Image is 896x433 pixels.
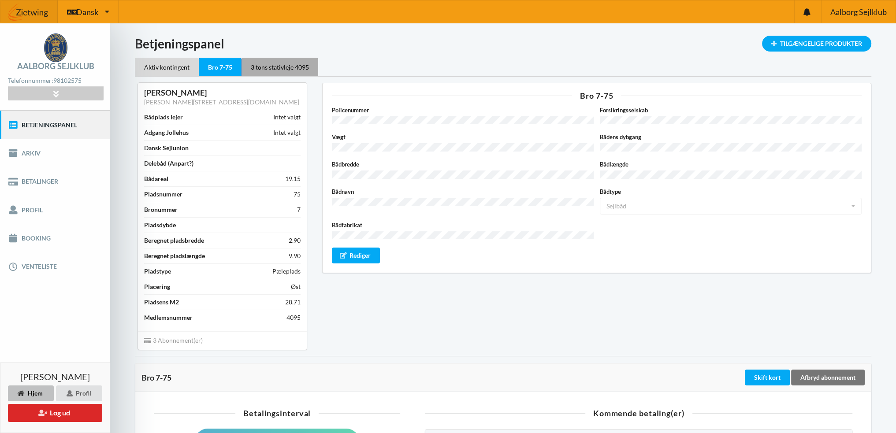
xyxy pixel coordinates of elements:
[791,370,865,385] div: Afbryd abonnement
[144,205,178,214] div: Bronummer
[53,77,82,84] strong: 98102575
[273,113,301,122] div: Intet valgt
[8,385,54,401] div: Hjem
[135,58,199,76] div: Aktiv kontingent
[332,133,594,141] label: Vægt
[154,409,400,417] div: Betalingsinterval
[830,8,886,16] span: Aalborg Sejlklub
[76,8,98,16] span: Dansk
[289,236,301,245] div: 2.90
[762,36,871,52] div: Tilgængelige Produkter
[135,36,871,52] h1: Betjeningspanel
[8,404,102,422] button: Log ud
[285,174,301,183] div: 19.15
[294,190,301,199] div: 75
[272,267,301,276] div: Pæleplads
[144,144,189,152] div: Dansk Sejlunion
[17,62,94,70] div: Aalborg Sejlklub
[332,106,594,115] label: Policenummer
[289,252,301,260] div: 9.90
[600,106,862,115] label: Forsikringsselskab
[285,298,301,307] div: 28.71
[20,372,90,381] span: [PERSON_NAME]
[600,160,862,169] label: Bådlængde
[199,58,242,77] div: Bro 7-75
[144,128,189,137] div: Adgang Jollehus
[144,252,205,260] div: Beregnet pladslængde
[332,187,594,196] label: Bådnavn
[600,187,862,196] label: Bådtype
[56,385,102,401] div: Profil
[144,221,176,229] div: Pladsdybde
[144,313,193,322] div: Medlemsnummer
[291,282,301,291] div: Øst
[745,370,790,385] div: Skift kort
[332,248,380,263] div: Rediger
[144,174,168,183] div: Bådareal
[144,159,193,168] div: Delebåd (Anpart?)
[332,221,594,229] label: Bådfabrikat
[144,337,203,344] span: 3 Abonnement(er)
[297,205,301,214] div: 7
[144,267,171,276] div: Pladstype
[332,92,862,100] div: Bro 7-75
[8,75,103,87] div: Telefonnummer:
[144,98,299,106] a: [PERSON_NAME][STREET_ADDRESS][DOMAIN_NAME]
[242,58,318,76] div: 3 tons stativleje 4095
[144,190,182,199] div: Pladsnummer
[286,313,301,322] div: 4095
[144,282,170,291] div: Placering
[144,88,301,98] div: [PERSON_NAME]
[332,160,594,169] label: Bådbredde
[600,133,862,141] label: Bådens dybgang
[144,113,183,122] div: Bådplads lejer
[144,298,179,307] div: Pladsens M2
[141,373,743,382] div: Bro 7-75
[144,236,204,245] div: Beregnet pladsbredde
[44,33,67,62] img: logo
[425,409,852,417] div: Kommende betaling(er)
[273,128,301,137] div: Intet valgt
